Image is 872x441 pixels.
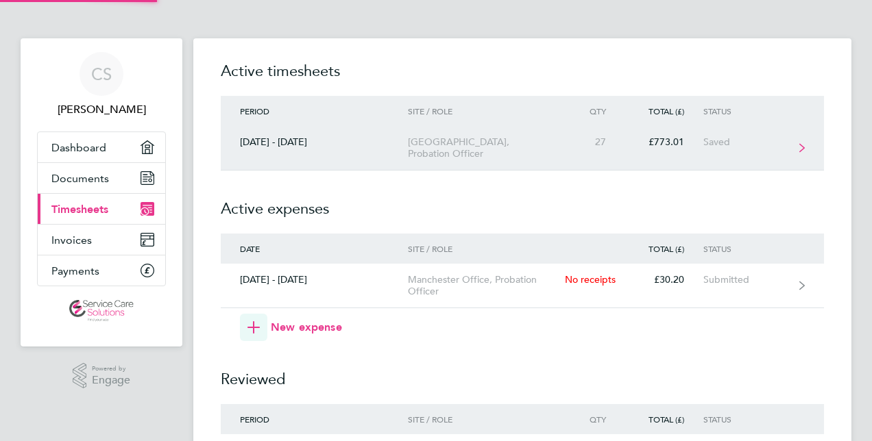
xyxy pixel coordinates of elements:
[92,363,130,375] span: Powered by
[703,274,788,286] div: Submitted
[73,363,131,389] a: Powered byEngage
[91,65,112,83] span: CS
[38,132,165,162] a: Dashboard
[51,172,109,185] span: Documents
[240,414,269,425] span: Period
[625,414,703,424] div: Total (£)
[565,274,625,286] div: No receipts
[408,106,565,116] div: Site / Role
[221,341,824,404] h2: Reviewed
[37,101,166,118] span: Catherine Shearman
[221,171,824,234] h2: Active expenses
[625,106,703,116] div: Total (£)
[565,136,625,148] div: 27
[38,194,165,224] a: Timesheets
[51,264,99,277] span: Payments
[703,106,788,116] div: Status
[69,300,134,322] img: servicecare-logo-retina.png
[565,414,625,424] div: Qty
[37,300,166,322] a: Go to home page
[221,274,408,286] div: [DATE] - [DATE]
[221,244,408,253] div: Date
[625,274,703,286] div: £30.20
[625,136,703,148] div: £773.01
[240,105,269,116] span: Period
[92,375,130,386] span: Engage
[221,264,824,308] a: [DATE] - [DATE]Manchester Office, Probation OfficerNo receipts£30.20Submitted
[408,274,565,297] div: Manchester Office, Probation Officer
[703,414,788,424] div: Status
[408,244,565,253] div: Site / Role
[271,319,342,336] span: New expense
[221,60,824,96] h2: Active timesheets
[703,136,788,148] div: Saved
[703,244,788,253] div: Status
[38,225,165,255] a: Invoices
[625,244,703,253] div: Total (£)
[38,163,165,193] a: Documents
[51,203,108,216] span: Timesheets
[51,141,106,154] span: Dashboard
[21,38,182,346] nav: Main navigation
[408,136,565,160] div: [GEOGRAPHIC_DATA], Probation Officer
[408,414,565,424] div: Site / Role
[240,314,342,341] button: New expense
[37,52,166,118] a: CS[PERSON_NAME]
[221,136,408,148] div: [DATE] - [DATE]
[221,126,824,171] a: [DATE] - [DATE][GEOGRAPHIC_DATA], Probation Officer27£773.01Saved
[38,255,165,286] a: Payments
[51,234,92,247] span: Invoices
[565,106,625,116] div: Qty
